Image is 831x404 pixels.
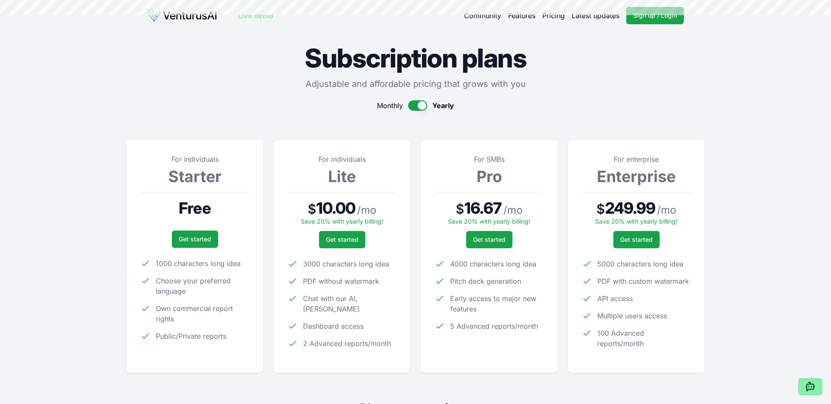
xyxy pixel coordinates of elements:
[238,10,274,21] a: Live demo
[626,7,684,24] a: Sign up / Login
[456,201,464,217] span: $
[126,78,705,90] p: Adjustable and affordable pricing that grows with you
[435,168,544,185] h3: Pro
[613,231,660,248] a: Get started
[633,11,677,20] span: Sign up / Login
[377,100,403,111] span: Monthly
[450,276,521,286] span: Pitch deck generation
[316,199,356,217] span: 10.00
[303,338,391,349] span: 2 Advanced reports/month
[156,258,241,269] span: 1000 characters long idea
[140,154,249,164] p: For individuals
[582,168,691,185] h3: Enterprise
[147,9,217,22] img: logo
[303,276,379,286] span: PDF without watermark
[156,331,226,341] span: Public/Private reports
[301,218,383,225] span: Save 20% with yearly billing!
[140,168,249,185] h3: Starter
[572,10,619,21] a: Latest updates
[450,321,538,331] span: 5 Advanced reports/month
[303,293,396,314] span: Chat with our AI, [PERSON_NAME]
[126,45,705,71] h1: Subscription plans
[179,199,210,217] span: Free
[448,218,530,225] span: Save 20% with yearly billing!
[503,203,522,217] span: / mo
[308,201,316,217] span: $
[508,10,535,21] a: Features
[432,100,454,111] span: Yearly
[605,199,656,217] span: 249.99
[597,259,683,269] span: 5000 characters long idea
[542,10,565,21] a: Pricing
[156,303,249,324] span: Own commercial report rights
[582,154,691,164] p: For enterprise
[319,231,365,248] a: Get started
[464,10,501,21] a: Community
[435,154,544,164] p: For SMBs
[172,231,218,248] a: Get started
[466,231,512,248] a: Get started
[287,154,396,164] p: For individuals
[303,259,389,269] span: 3000 characters long idea
[597,311,667,321] span: Multiple users access
[596,201,605,217] span: $
[450,293,544,314] span: Early access to major new features
[464,199,502,217] span: 16.67
[287,168,396,185] h3: Lite
[597,328,691,349] span: 100 Advanced reports/month
[657,203,676,217] span: / mo
[303,321,364,331] span: Dashboard access
[597,276,689,286] span: PDF with custom watermark
[357,203,376,217] span: / mo
[595,218,677,225] span: Save 20% with yearly billing!
[450,259,536,269] span: 4000 characters long idea
[156,276,249,296] span: Choose your preferred language
[597,293,633,304] span: API access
